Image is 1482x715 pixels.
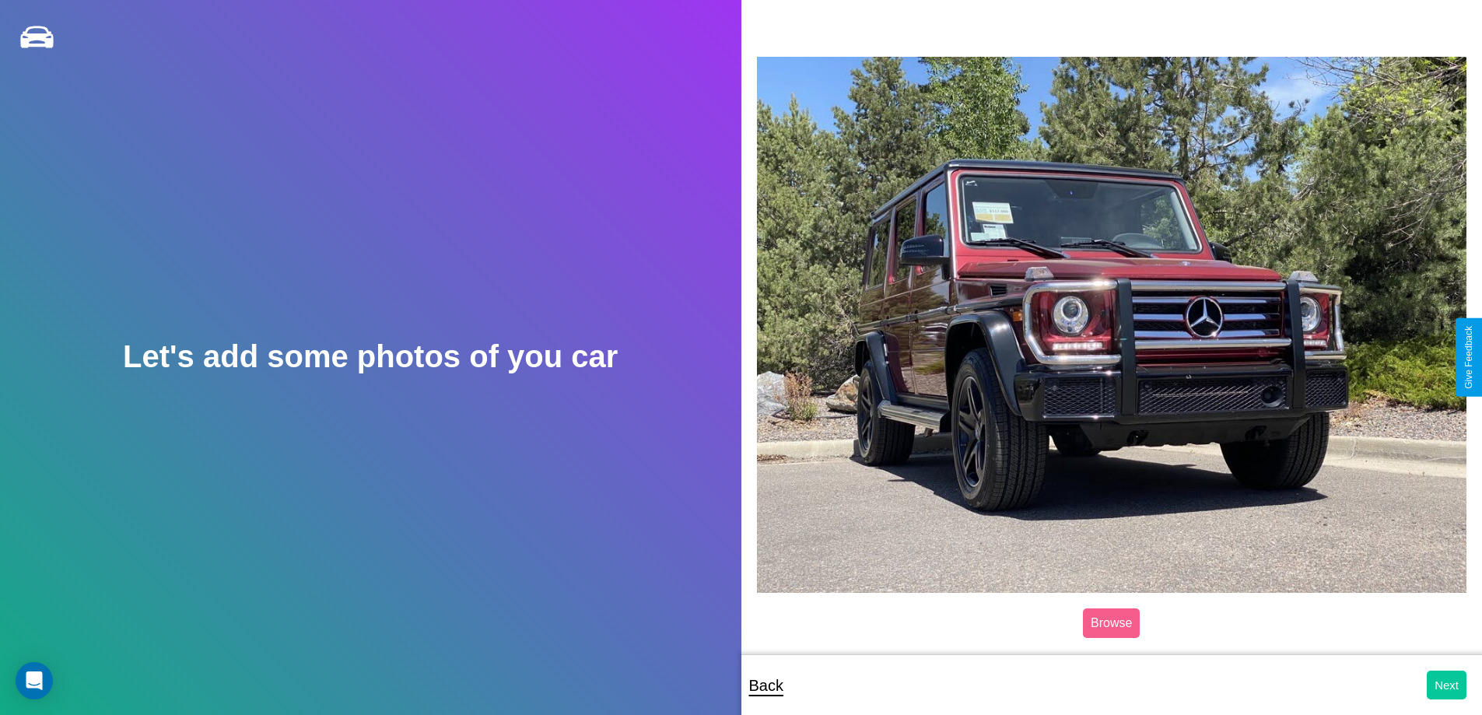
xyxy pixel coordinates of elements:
[123,339,618,374] h2: Let's add some photos of you car
[1427,671,1466,699] button: Next
[1463,326,1474,389] div: Give Feedback
[749,671,783,699] p: Back
[1083,608,1140,638] label: Browse
[757,57,1467,592] img: posted
[16,662,53,699] div: Open Intercom Messenger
